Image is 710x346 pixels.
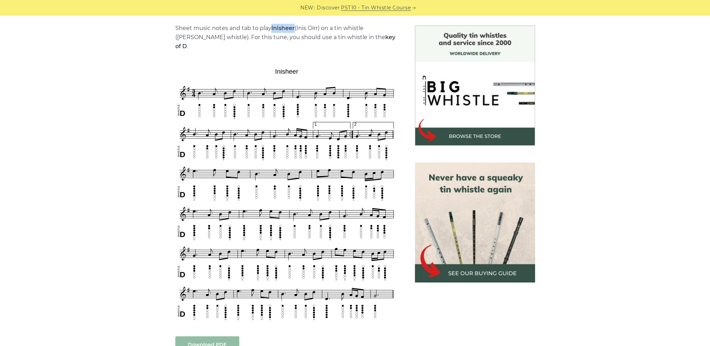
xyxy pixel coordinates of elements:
[175,34,395,50] strong: key of D
[175,24,398,51] p: Sheet music notes and tab to play (Inis Oírr) on a tin whistle ([PERSON_NAME] whistle). For this ...
[175,65,398,322] img: Inisheer Tin Whistle Tab & Sheet Music
[317,4,340,12] span: Discover
[300,4,315,12] span: NEW:
[415,25,535,146] img: BigWhistle Tin Whistle Store
[271,25,295,31] strong: Inisheer
[415,162,535,282] img: tin whistle buying guide
[341,4,411,12] a: PST10 - Tin Whistle Course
